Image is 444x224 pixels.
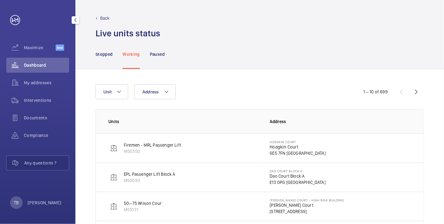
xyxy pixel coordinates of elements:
[28,200,62,206] p: [PERSON_NAME]
[124,171,175,177] p: EPL Passenger Lift Block A
[270,150,326,156] p: SE5 7FN [GEOGRAPHIC_DATA]
[124,148,181,154] p: M50350
[124,200,162,206] p: 50--75 Wilson Cour
[270,179,326,185] p: E13 0PG [GEOGRAPHIC_DATA]
[14,200,19,206] p: TB
[96,51,112,57] p: Stopped
[110,203,118,210] img: elevator.svg
[56,44,64,51] span: Beta
[96,28,160,39] h1: Live units status
[110,144,118,152] img: elevator.svg
[24,132,69,138] span: Compliance
[364,89,388,95] div: 1 – 10 of 699
[124,177,175,184] p: M50093
[142,89,159,94] span: Address
[270,140,326,144] p: Hodgkin Court
[24,115,69,121] span: Documents
[270,169,326,173] p: Dao Court Block A
[134,84,176,99] button: Address
[124,142,181,148] p: Firemen - MRL Passenger Lift
[103,89,112,94] span: Unit
[270,202,344,208] p: [PERSON_NAME] Court
[24,160,69,166] span: Any questions ?
[24,44,56,51] span: Maximize
[270,208,344,215] p: [STREET_ADDRESS]
[270,118,411,125] p: Address
[100,15,110,21] p: Back
[150,51,165,57] p: Paused
[24,80,69,86] span: My addresses
[123,51,140,57] p: Working
[270,198,344,202] p: [PERSON_NAME] Court - High Risk Building
[108,118,260,125] p: Units
[270,173,326,179] p: Dao Court Block A
[124,206,162,213] p: M51031
[24,62,69,68] span: Dashboard
[96,84,128,99] button: Unit
[110,174,118,181] img: elevator.svg
[270,144,326,150] p: Hodgkin Court
[24,97,69,103] span: Interventions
